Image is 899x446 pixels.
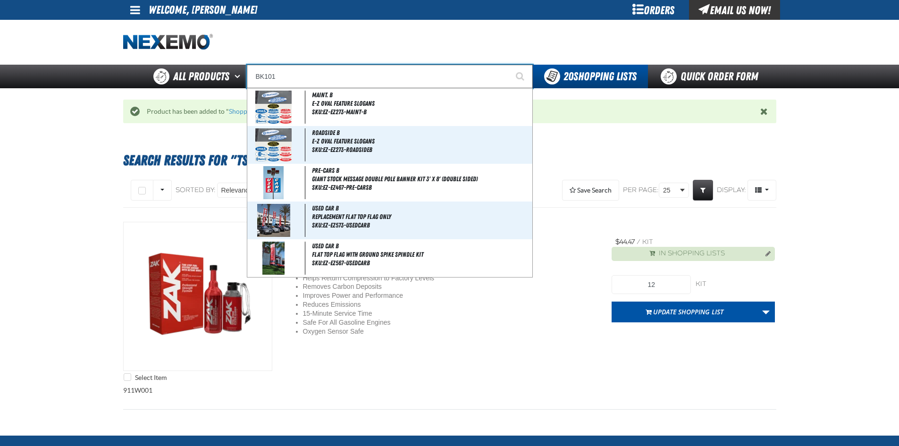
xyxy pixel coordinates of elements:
span: / [637,238,640,246]
a: Expand or Collapse Grid Filters [693,180,713,201]
input: Select Item [124,373,131,381]
span: Display: [717,186,746,194]
button: Manage current product in the Shopping List [758,247,773,259]
span: Save Search [577,186,612,194]
span: E-Z Oval Feature Slogans [312,137,530,145]
div: kit [696,280,775,289]
img: Nexemo logo [123,34,213,50]
span: MAINT. B [312,91,333,99]
img: 5b2444e797c80635643249-EZ467A.jpg [263,166,284,199]
span: 25 [663,185,678,195]
li: Removes Carbon Deposits [303,282,473,291]
div: Product has been added to " " [140,107,760,116]
span: kit [642,238,653,246]
span: ROADSIDE B [312,129,340,136]
img: 5b24451426a98639429942-EZ567.jpg [262,242,284,275]
span: SKU:EZ-EZ573-USEDCARB [312,221,370,229]
span: Flat Top Flag with Ground Spike Spindle Kit [312,251,530,259]
span: SKU:EZ-EZ467-PRE-CARSB [312,184,372,191]
a: Home [123,34,213,50]
button: Close the Notification [758,104,772,118]
input: Search [247,65,533,88]
span: In Shopping Lists [659,249,725,258]
span: PRE-CARS B [312,167,339,174]
span: $44.47 [615,238,635,246]
li: 15-Minute Service Time [303,309,473,318]
span: Per page: [623,186,659,195]
: View Details of the 2-Step GDI Intake Cleaning Service [124,222,272,370]
button: Open All Products pages [231,65,247,88]
input: Product Quantity [612,275,691,294]
span: USED CAR B [312,204,339,212]
strong: 20 [563,70,573,83]
button: Start Searching [509,65,533,88]
a: Quick Order Form [648,65,776,88]
span: All Products [173,68,229,85]
img: 2-Step GDI Intake Cleaning Service [124,222,272,370]
span: SKU:EZ-EZ273-ROADSIDEB [312,146,372,153]
span: Product Grid Views Toolbar [748,180,776,200]
li: Improves Power and Performance [303,291,473,300]
span: Giant Stock Message Double Pole Banner Kit 3' x 8' (double sided) [312,175,530,183]
span: USED CAR B [312,242,339,250]
span: Sorted By: [176,186,216,194]
span: Relevance [221,185,252,195]
button: Update Shopping List [612,302,757,322]
li: Helps Return Compression to Factory Levels [303,274,473,283]
h1: Search Results for "TSF200" [123,148,776,173]
div: 911W001 [123,208,776,409]
span: E-Z Oval Feature Slogans [312,100,530,108]
span: Shopping Lists [563,70,637,83]
img: 5b2444c63399c312283707-EZ273.jpg [255,128,292,161]
a: More Actions [757,302,775,322]
a: Shopping List [229,108,268,115]
span: SKU:EZ-EZ567-USEDCARB [312,259,370,267]
img: 5b24451ad5663906557366-EZ573A.jpg [257,204,290,237]
li: Safe For All Gasoline Engines [303,318,473,327]
button: Product Grid Views Toolbar [748,180,776,201]
li: Oxygen Sensor Safe [303,327,473,336]
img: 5b2444c625cd2881618568-EZ273.jpg [255,91,292,124]
button: You have 20 Shopping Lists. Open to view details [533,65,648,88]
li: Reduces Emissions [303,300,473,309]
label: Select Item [124,373,167,382]
button: Rows selection options [153,180,172,201]
button: Expand or Collapse Saved Search drop-down to save a search query [562,180,619,201]
span: Replacement Flat Top Flag Only [312,213,530,221]
span: SKU:EZ-EZ273-MAINT-B [312,108,367,116]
